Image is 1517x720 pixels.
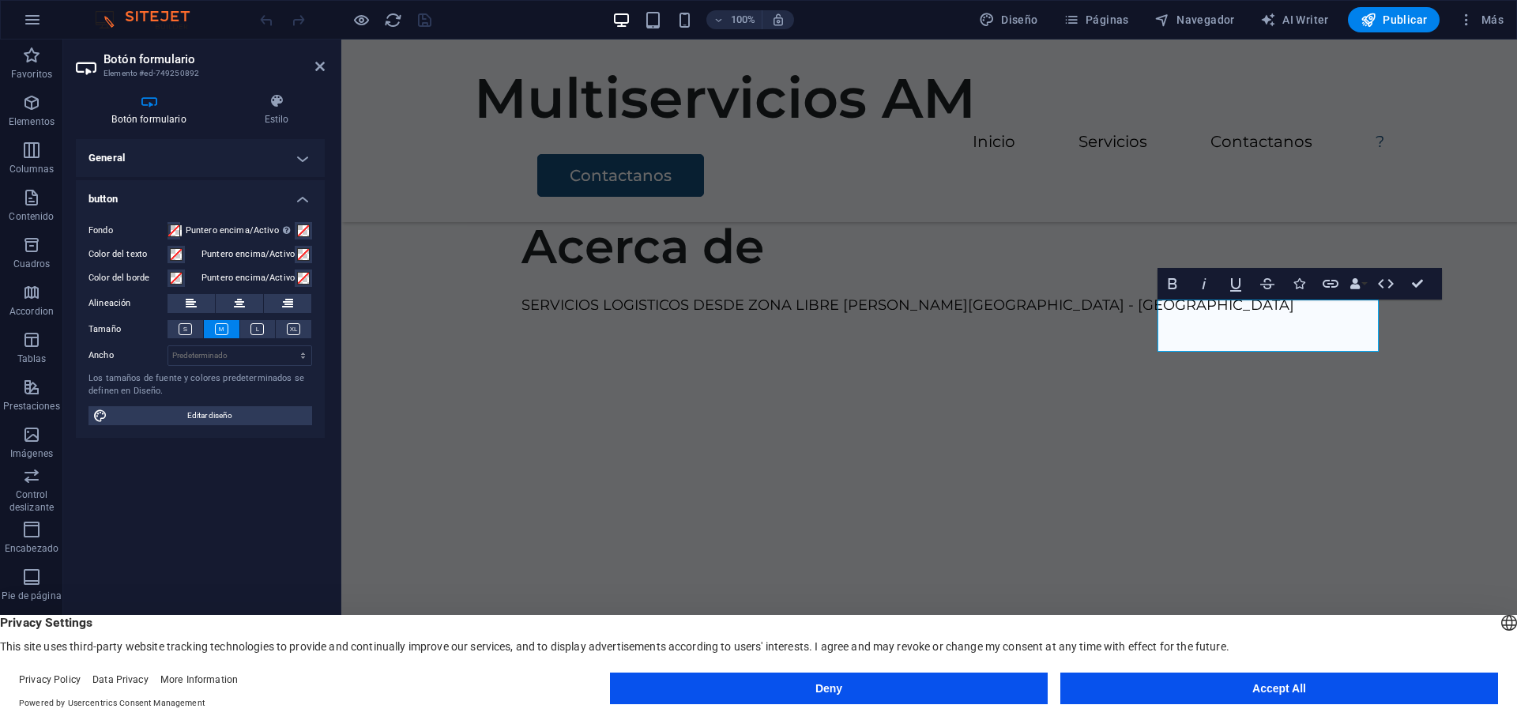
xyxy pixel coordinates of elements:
button: Underline (Ctrl+U) [1221,268,1251,300]
p: Encabezado [5,542,58,555]
span: Editar diseño [112,406,307,425]
button: 100% [706,10,762,29]
button: reload [383,10,402,29]
i: Volver a cargar página [384,11,402,29]
button: Confirm (Ctrl+⏎) [1402,268,1432,300]
h4: button [76,180,325,209]
label: Puntero encima/Activo [201,269,295,288]
label: Ancho [88,351,168,360]
span: AI Writer [1260,12,1329,28]
button: Diseño [973,7,1045,32]
div: Diseño (Ctrl+Alt+Y) [973,7,1045,32]
label: Puntero encima/Activo [201,245,295,264]
button: Haz clic para salir del modo de previsualización y seguir editando [352,10,371,29]
div: Los tamaños de fuente y colores predeterminados se definen en Diseño. [88,372,312,398]
label: Fondo [88,221,168,240]
button: Icons [1284,268,1314,300]
label: Tamaño [88,320,168,339]
p: Prestaciones [3,400,59,413]
label: Puntero encima/Activo [186,221,295,240]
p: Favoritos [11,68,52,81]
button: Publicar [1348,7,1440,32]
img: Editor Logo [91,10,209,29]
h4: General [76,139,325,177]
button: Link [1316,268,1346,300]
p: Tablas [17,352,47,365]
label: Color del borde [88,269,168,288]
p: Pie de página [2,590,61,602]
h6: 100% [730,10,755,29]
button: Data Bindings [1347,268,1369,300]
button: Strikethrough [1252,268,1282,300]
p: Contenido [9,210,54,223]
span: Páginas [1063,12,1129,28]
span: Publicar [1361,12,1428,28]
label: Alineación [88,294,168,313]
button: AI Writer [1254,7,1335,32]
button: Navegador [1148,7,1241,32]
span: Diseño [979,12,1038,28]
span: Navegador [1154,12,1235,28]
span: Más [1459,12,1504,28]
label: Color del texto [88,245,168,264]
h4: Estilo [228,93,325,126]
h4: Botón formulario [76,93,228,126]
p: Imágenes [10,447,53,460]
button: Italic (Ctrl+I) [1189,268,1219,300]
button: Páginas [1057,7,1135,32]
button: Más [1452,7,1510,32]
h2: Botón formulario [104,52,325,66]
button: Bold (Ctrl+B) [1158,268,1188,300]
p: Accordion [9,305,54,318]
h3: Elemento #ed-749250892 [104,66,293,81]
p: Columnas [9,163,55,175]
p: Cuadros [13,258,51,270]
button: Editar diseño [88,406,312,425]
i: Al redimensionar, ajustar el nivel de zoom automáticamente para ajustarse al dispositivo elegido. [771,13,785,27]
button: HTML [1371,268,1401,300]
p: Elementos [9,115,55,128]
